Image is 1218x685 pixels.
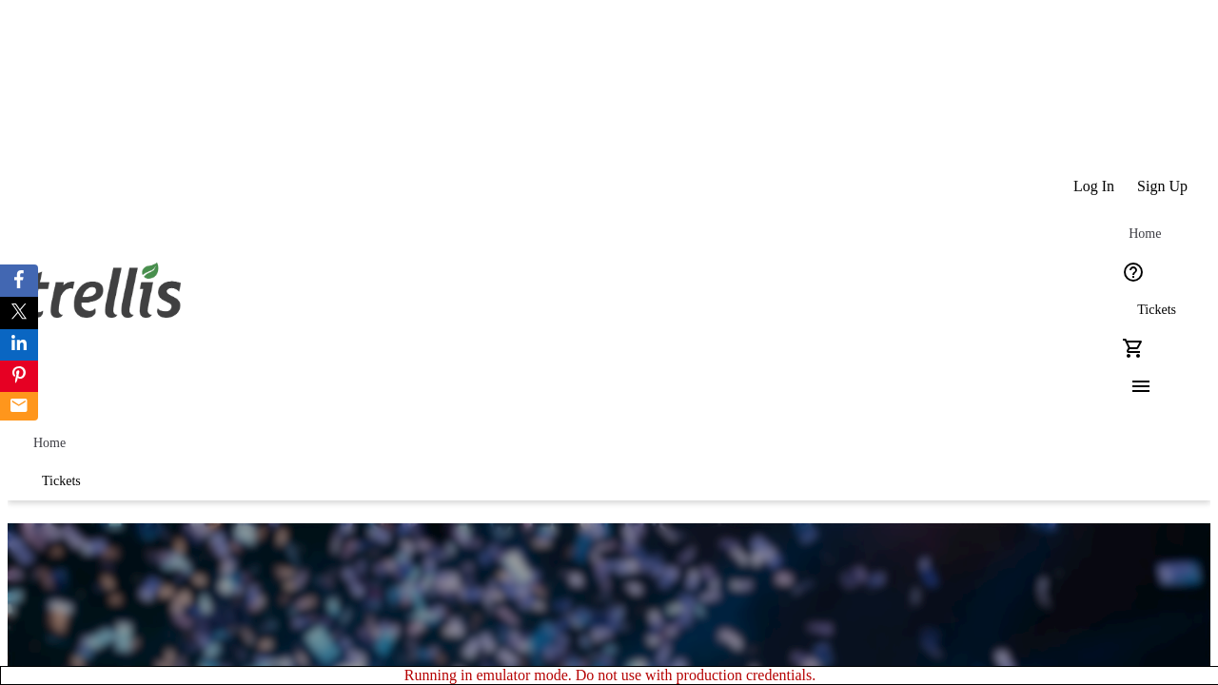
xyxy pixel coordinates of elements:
a: Home [1114,215,1175,253]
a: Tickets [19,462,104,500]
span: Tickets [1137,303,1176,318]
span: Home [1129,226,1161,242]
span: Home [33,436,66,451]
span: Tickets [42,474,81,489]
img: Orient E2E Organization X7rEMx5VNW's Logo [19,242,188,337]
a: Home [19,424,80,462]
span: Sign Up [1137,178,1188,195]
button: Help [1114,253,1152,291]
button: Log In [1062,167,1126,205]
button: Menu [1114,367,1152,405]
button: Cart [1114,329,1152,367]
button: Sign Up [1126,167,1199,205]
span: Log In [1073,178,1114,195]
a: Tickets [1114,291,1199,329]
